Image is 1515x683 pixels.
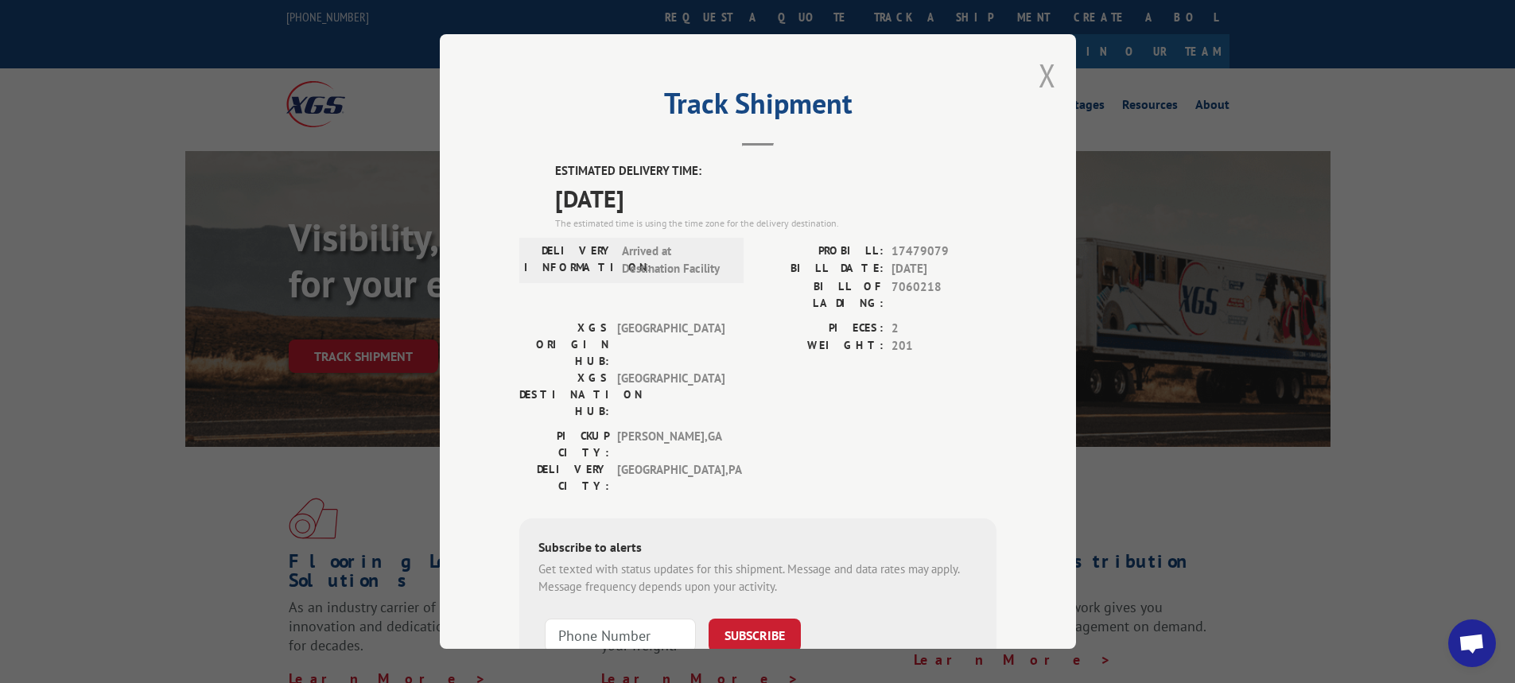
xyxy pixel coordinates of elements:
label: DELIVERY CITY: [519,461,609,495]
label: BILL OF LADING: [758,278,884,312]
h2: Track Shipment [519,92,996,122]
span: [PERSON_NAME] , GA [617,428,724,461]
span: [GEOGRAPHIC_DATA] , PA [617,461,724,495]
label: XGS DESTINATION HUB: [519,370,609,420]
button: Close modal [1039,54,1056,96]
span: 2 [892,320,996,338]
div: Subscribe to alerts [538,537,977,561]
span: [GEOGRAPHIC_DATA] [617,370,724,420]
button: SUBSCRIBE [709,619,801,652]
div: Get texted with status updates for this shipment. Message and data rates may apply. Message frequ... [538,561,977,596]
label: PROBILL: [758,243,884,261]
label: XGS ORIGIN HUB: [519,320,609,370]
div: Open chat [1448,619,1496,667]
span: 201 [892,337,996,355]
label: BILL DATE: [758,260,884,278]
input: Phone Number [545,619,696,652]
label: DELIVERY INFORMATION: [524,243,614,278]
label: PICKUP CITY: [519,428,609,461]
label: ESTIMATED DELIVERY TIME: [555,162,996,180]
span: [GEOGRAPHIC_DATA] [617,320,724,370]
span: 17479079 [892,243,996,261]
span: [DATE] [892,260,996,278]
span: [DATE] [555,180,996,216]
div: The estimated time is using the time zone for the delivery destination. [555,216,996,231]
span: 7060218 [892,278,996,312]
span: Arrived at Destination Facility [622,243,729,278]
label: PIECES: [758,320,884,338]
label: WEIGHT: [758,337,884,355]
